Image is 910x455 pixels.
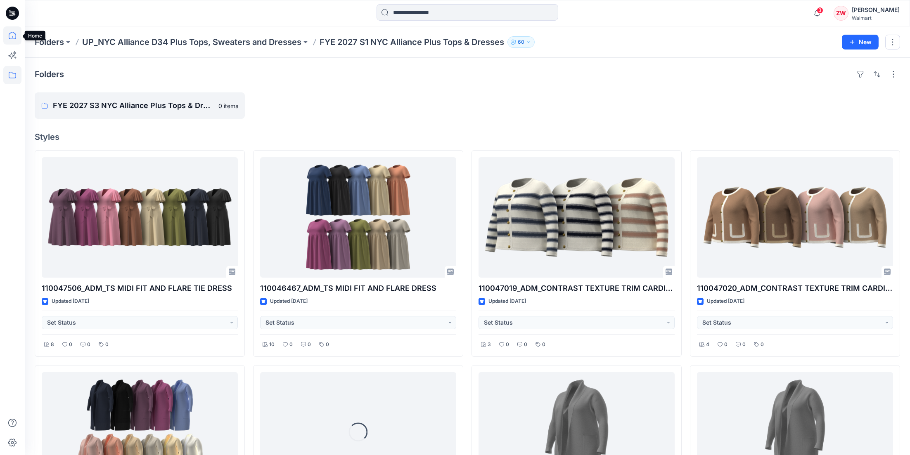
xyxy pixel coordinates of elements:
[35,92,245,119] a: FYE 2027 S3 NYC Alliance Plus Tops & Dress & Sweaters0 items
[87,340,90,349] p: 0
[260,283,456,294] p: 110046467_ADM_TS MIDI FIT AND FLARE DRESS
[834,6,848,21] div: ZW
[852,15,900,21] div: Walmart
[479,157,675,278] a: 110047019_ADM_CONTRAST TEXTURE TRIM CARDIGAN
[524,340,527,349] p: 0
[105,340,109,349] p: 0
[320,36,504,48] p: FYE 2027 S1 NYC Alliance Plus Tops & Dresses
[761,340,764,349] p: 0
[269,340,275,349] p: 10
[488,297,526,306] p: Updated [DATE]
[697,283,893,294] p: 110047020_ADM_CONTRAST TEXTURE TRIM CARDIGAN
[542,340,545,349] p: 0
[326,340,329,349] p: 0
[707,297,744,306] p: Updated [DATE]
[42,283,238,294] p: 110047506_ADM_TS MIDI FIT AND FLARE TIE DRESS
[852,5,900,15] div: [PERSON_NAME]
[52,297,89,306] p: Updated [DATE]
[724,340,728,349] p: 0
[35,36,64,48] a: Folders
[260,157,456,278] a: 110046467_ADM_TS MIDI FIT AND FLARE DRESS
[507,36,535,48] button: 60
[842,35,879,50] button: New
[218,101,238,110] p: 0 items
[742,340,746,349] p: 0
[35,69,64,79] h4: Folders
[506,340,509,349] p: 0
[270,297,308,306] p: Updated [DATE]
[479,283,675,294] p: 110047019_ADM_CONTRAST TEXTURE TRIM CARDIGAN
[697,157,893,278] a: 110047020_ADM_CONTRAST TEXTURE TRIM CARDIGAN
[53,100,213,111] p: FYE 2027 S3 NYC Alliance Plus Tops & Dress & Sweaters
[42,157,238,278] a: 110047506_ADM_TS MIDI FIT AND FLARE TIE DRESS
[518,38,524,47] p: 60
[308,340,311,349] p: 0
[817,7,823,14] span: 3
[706,340,709,349] p: 4
[289,340,293,349] p: 0
[69,340,72,349] p: 0
[51,340,54,349] p: 8
[35,132,900,142] h4: Styles
[488,340,491,349] p: 3
[82,36,301,48] a: UP_NYC Alliance D34 Plus Tops, Sweaters and Dresses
